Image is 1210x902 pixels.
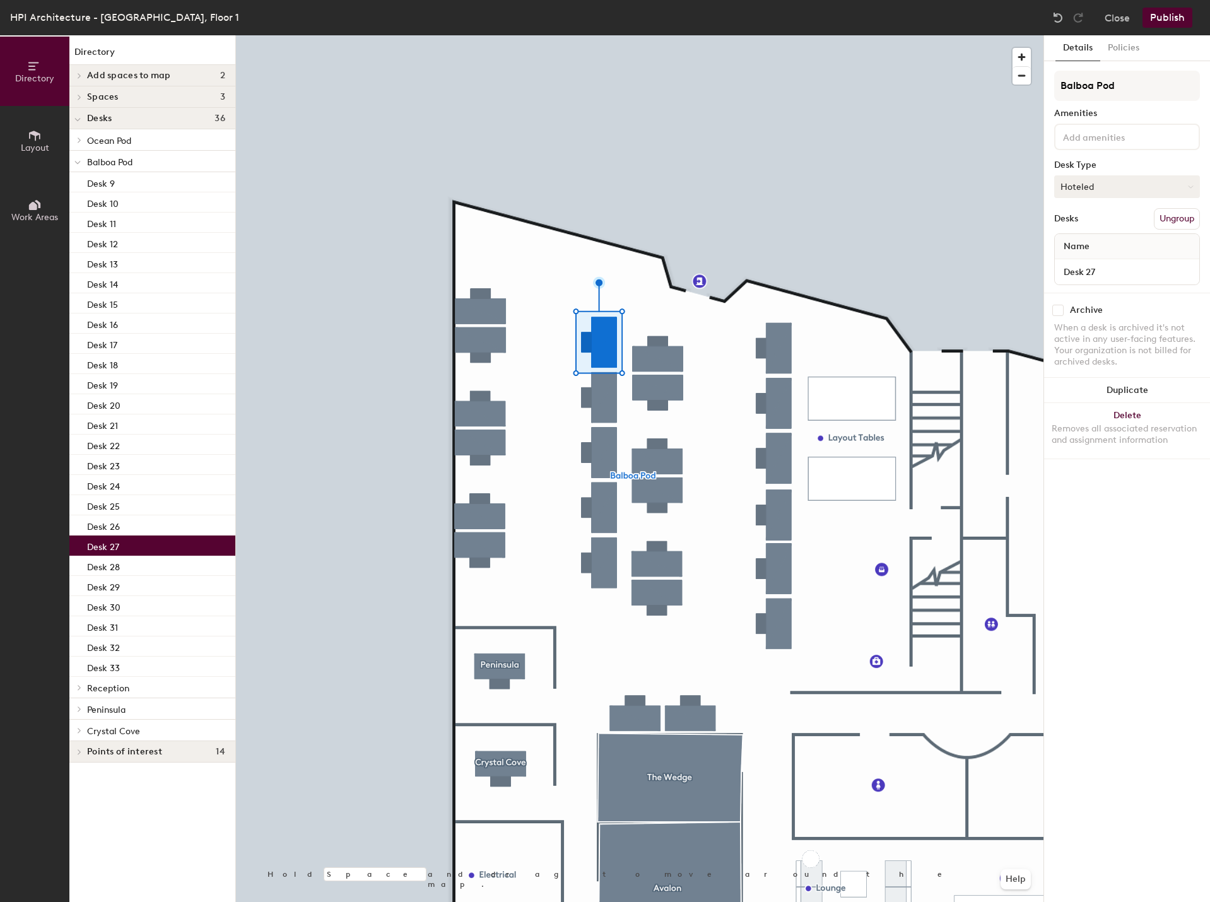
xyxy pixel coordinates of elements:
[1100,35,1147,61] button: Policies
[1057,263,1197,281] input: Unnamed desk
[87,235,118,250] p: Desk 12
[87,92,119,102] span: Spaces
[1054,108,1200,119] div: Amenities
[87,558,120,573] p: Desk 28
[87,683,129,694] span: Reception
[1055,35,1100,61] button: Details
[1054,160,1200,170] div: Desk Type
[1142,8,1192,28] button: Publish
[87,397,120,411] p: Desk 20
[87,437,120,452] p: Desk 22
[87,136,131,146] span: Ocean Pod
[1054,175,1200,198] button: Hoteled
[87,71,171,81] span: Add spaces to map
[1052,423,1202,446] div: Removes all associated reservation and assignment information
[1044,403,1210,459] button: DeleteRemoves all associated reservation and assignment information
[87,215,116,230] p: Desk 11
[10,9,239,25] div: HPI Architecture - [GEOGRAPHIC_DATA], Floor 1
[214,114,225,124] span: 36
[1060,129,1174,144] input: Add amenities
[11,212,58,223] span: Work Areas
[87,114,112,124] span: Desks
[1052,11,1064,24] img: Undo
[87,705,126,715] span: Peninsula
[1105,8,1130,28] button: Close
[87,619,118,633] p: Desk 31
[1001,869,1031,889] button: Help
[87,578,120,593] p: Desk 29
[87,195,119,209] p: Desk 10
[87,175,115,189] p: Desk 9
[87,377,118,391] p: Desk 19
[220,92,225,102] span: 3
[87,518,120,532] p: Desk 26
[87,477,120,492] p: Desk 24
[87,599,120,613] p: Desk 30
[220,71,225,81] span: 2
[1072,11,1084,24] img: Redo
[1044,378,1210,403] button: Duplicate
[87,336,117,351] p: Desk 17
[87,457,120,472] p: Desk 23
[1057,235,1096,258] span: Name
[15,73,54,84] span: Directory
[87,538,119,553] p: Desk 27
[69,45,235,65] h1: Directory
[87,417,118,431] p: Desk 21
[87,276,118,290] p: Desk 14
[87,255,118,270] p: Desk 13
[87,659,120,674] p: Desk 33
[87,157,132,168] span: Balboa Pod
[87,726,140,737] span: Crystal Cove
[87,639,120,653] p: Desk 32
[87,747,162,757] span: Points of interest
[87,498,120,512] p: Desk 25
[87,296,118,310] p: Desk 15
[1054,322,1200,368] div: When a desk is archived it's not active in any user-facing features. Your organization is not bil...
[1054,214,1078,224] div: Desks
[1070,305,1103,315] div: Archive
[216,747,225,757] span: 14
[1154,208,1200,230] button: Ungroup
[21,143,49,153] span: Layout
[87,356,118,371] p: Desk 18
[87,316,118,331] p: Desk 16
